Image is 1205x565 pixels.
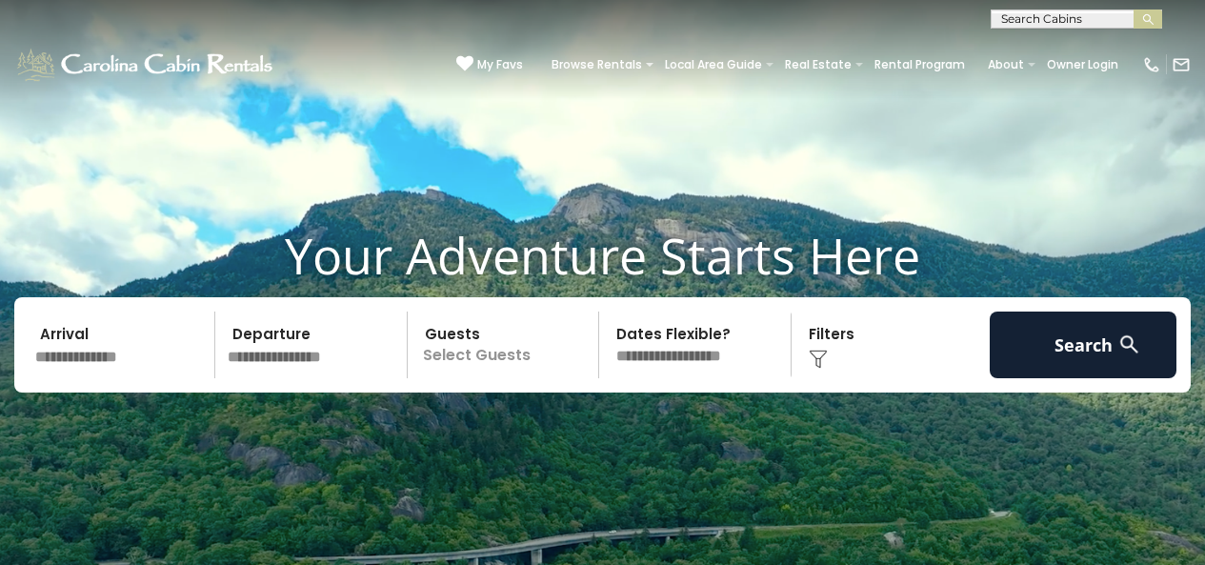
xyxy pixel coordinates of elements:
[14,46,278,84] img: White-1-1-2.png
[775,51,861,78] a: Real Estate
[865,51,974,78] a: Rental Program
[809,350,828,369] img: filter--v1.png
[413,312,599,378] p: Select Guests
[542,51,652,78] a: Browse Rentals
[1117,333,1141,356] img: search-regular-white.png
[655,51,772,78] a: Local Area Guide
[477,56,523,73] span: My Favs
[990,312,1176,378] button: Search
[978,51,1034,78] a: About
[1172,55,1191,74] img: mail-regular-white.png
[1037,51,1128,78] a: Owner Login
[456,55,523,74] a: My Favs
[14,226,1191,285] h1: Your Adventure Starts Here
[1142,55,1161,74] img: phone-regular-white.png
